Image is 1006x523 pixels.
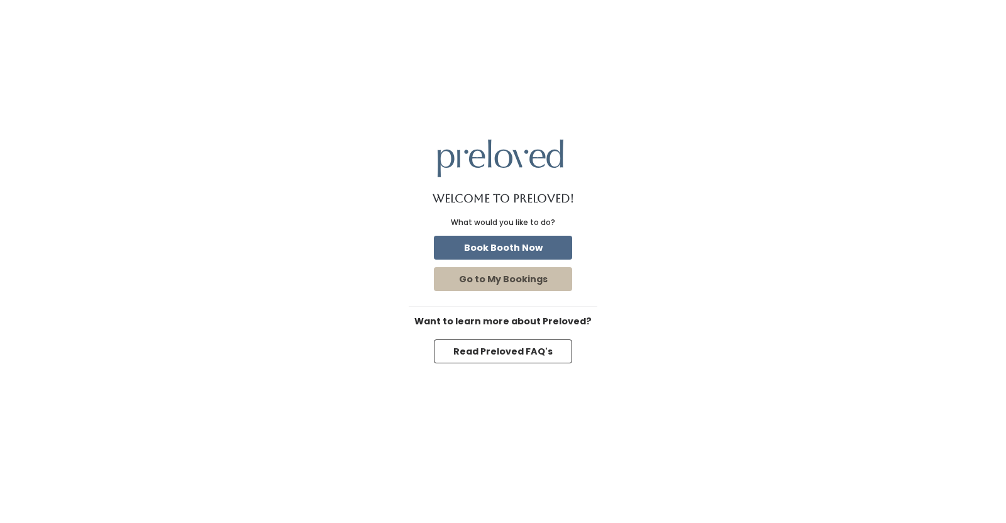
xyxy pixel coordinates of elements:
[438,140,563,177] img: preloved logo
[434,339,572,363] button: Read Preloved FAQ's
[433,192,574,205] h1: Welcome to Preloved!
[409,317,597,327] h6: Want to learn more about Preloved?
[434,267,572,291] button: Go to My Bookings
[451,217,555,228] div: What would you like to do?
[431,265,575,294] a: Go to My Bookings
[434,236,572,260] button: Book Booth Now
